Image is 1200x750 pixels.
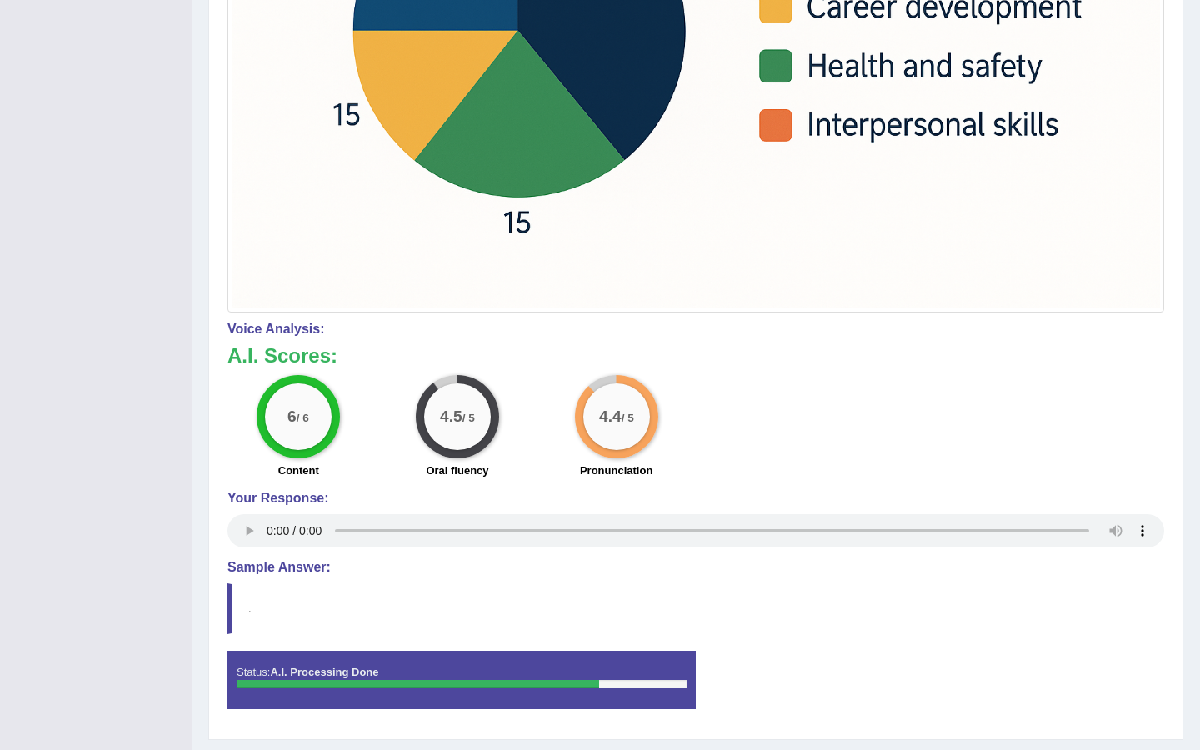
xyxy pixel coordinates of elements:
small: / 5 [462,412,475,425]
small: / 6 [297,412,309,425]
div: Status: [227,651,696,709]
label: Oral fluency [426,462,488,478]
label: Content [278,462,319,478]
label: Pronunciation [580,462,652,478]
big: 4.4 [599,407,622,426]
big: 4.5 [440,407,462,426]
small: / 5 [621,412,633,425]
h4: Your Response: [227,491,1164,506]
strong: A.I. Processing Done [270,666,378,678]
b: A.I. Scores: [227,344,337,367]
h4: Sample Answer: [227,560,1164,575]
h4: Voice Analysis: [227,322,1164,337]
big: 6 [287,407,297,426]
blockquote: . [227,583,1164,634]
